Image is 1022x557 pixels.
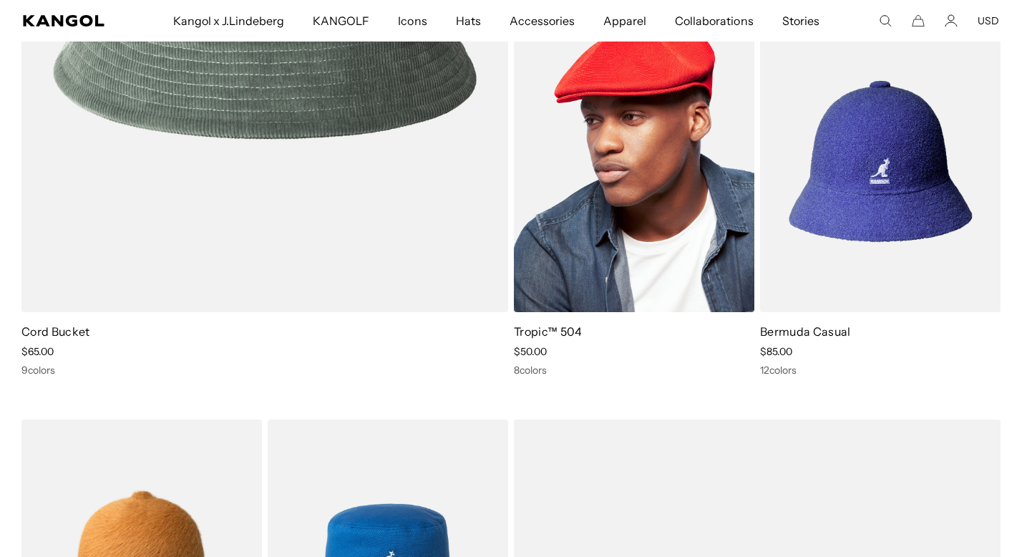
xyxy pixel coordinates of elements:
[514,324,583,339] a: Tropic™ 504
[21,345,54,358] span: $65.00
[912,14,925,27] button: Cart
[760,364,1001,377] div: 12 colors
[23,15,113,26] a: Kangol
[514,345,547,358] span: $50.00
[21,364,508,377] div: 9 colors
[760,324,850,339] a: Bermuda Casual
[514,10,754,312] img: Tropic™ 504
[514,364,754,377] div: 8 colors
[760,10,1001,312] img: Bermuda Casual
[978,14,999,27] button: USD
[879,14,892,27] summary: Search here
[21,324,90,339] a: Cord Bucket
[945,14,958,27] a: Account
[760,345,792,358] span: $85.00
